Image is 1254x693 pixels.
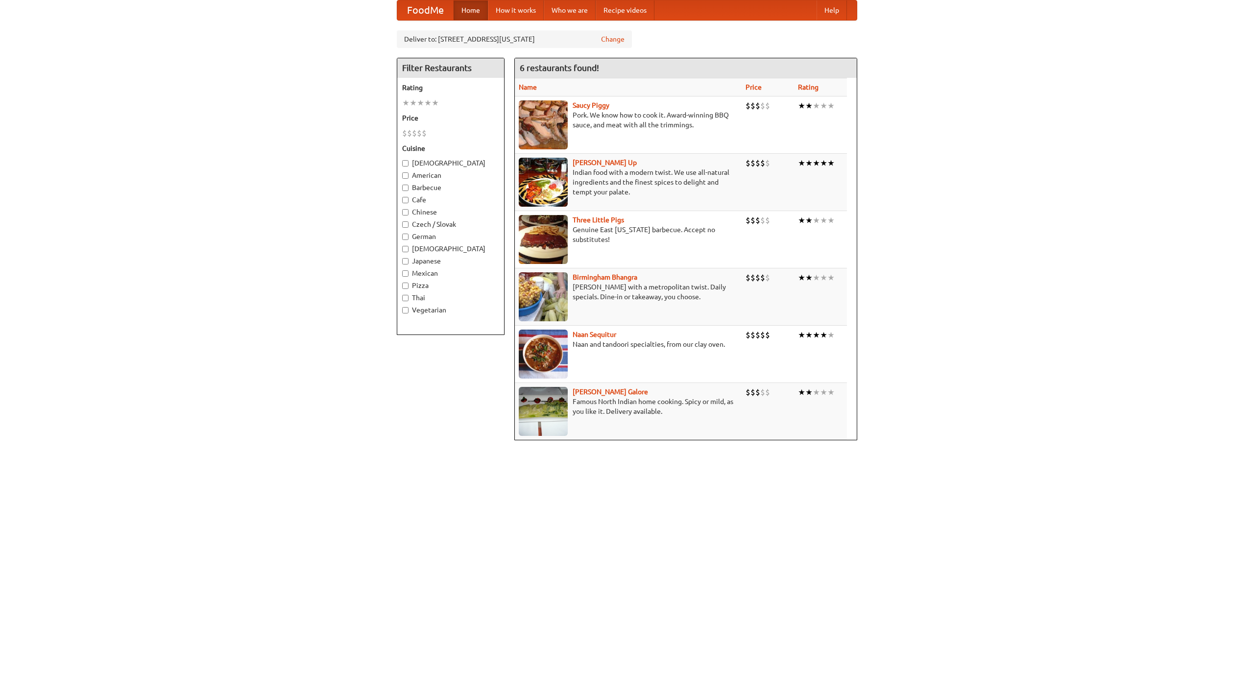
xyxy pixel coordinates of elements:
[402,232,499,241] label: German
[402,113,499,123] h5: Price
[765,100,770,111] li: $
[402,219,499,229] label: Czech / Slovak
[813,215,820,226] li: ★
[827,158,835,168] li: ★
[402,293,499,303] label: Thai
[454,0,488,20] a: Home
[573,101,609,109] a: Saucy Piggy
[596,0,654,20] a: Recipe videos
[402,170,499,180] label: American
[827,215,835,226] li: ★
[813,272,820,283] li: ★
[519,110,738,130] p: Pork. We know how to cook it. Award-winning BBQ sauce, and meat with all the trimmings.
[760,100,765,111] li: $
[402,244,499,254] label: [DEMOGRAPHIC_DATA]
[402,195,499,205] label: Cafe
[746,387,750,398] li: $
[519,215,568,264] img: littlepigs.jpg
[746,272,750,283] li: $
[402,305,499,315] label: Vegetarian
[820,330,827,340] li: ★
[397,58,504,78] h4: Filter Restaurants
[519,100,568,149] img: saucy.jpg
[813,387,820,398] li: ★
[755,330,760,340] li: $
[760,215,765,226] li: $
[519,83,537,91] a: Name
[402,143,499,153] h5: Cuisine
[746,100,750,111] li: $
[402,160,409,167] input: [DEMOGRAPHIC_DATA]
[402,295,409,301] input: Thai
[798,330,805,340] li: ★
[519,225,738,244] p: Genuine East [US_STATE] barbecue. Accept no substitutes!
[760,387,765,398] li: $
[407,128,412,139] li: $
[827,100,835,111] li: ★
[402,234,409,240] input: German
[813,158,820,168] li: ★
[402,172,409,179] input: American
[805,158,813,168] li: ★
[750,330,755,340] li: $
[402,256,499,266] label: Japanese
[402,183,499,192] label: Barbecue
[424,97,432,108] li: ★
[402,83,499,93] h5: Rating
[402,185,409,191] input: Barbecue
[402,158,499,168] label: [DEMOGRAPHIC_DATA]
[402,197,409,203] input: Cafe
[805,100,813,111] li: ★
[813,330,820,340] li: ★
[820,158,827,168] li: ★
[402,128,407,139] li: $
[402,283,409,289] input: Pizza
[410,97,417,108] li: ★
[746,83,762,91] a: Price
[755,215,760,226] li: $
[417,97,424,108] li: ★
[402,258,409,264] input: Japanese
[760,272,765,283] li: $
[573,216,624,224] b: Three Little Pigs
[573,273,637,281] a: Birmingham Bhangra
[746,158,750,168] li: $
[817,0,847,20] a: Help
[573,331,616,338] b: Naan Sequitur
[820,215,827,226] li: ★
[519,282,738,302] p: [PERSON_NAME] with a metropolitan twist. Daily specials. Dine-in or takeaway, you choose.
[760,330,765,340] li: $
[827,387,835,398] li: ★
[520,63,599,72] ng-pluralize: 6 restaurants found!
[412,128,417,139] li: $
[798,100,805,111] li: ★
[397,0,454,20] a: FoodMe
[519,339,738,349] p: Naan and tandoori specialties, from our clay oven.
[402,268,499,278] label: Mexican
[750,158,755,168] li: $
[519,397,738,416] p: Famous North Indian home cooking. Spicy or mild, as you like it. Delivery available.
[519,167,738,197] p: Indian food with a modern twist. We use all-natural ingredients and the finest spices to delight ...
[750,100,755,111] li: $
[601,34,625,44] a: Change
[755,158,760,168] li: $
[755,272,760,283] li: $
[798,387,805,398] li: ★
[573,159,637,167] a: [PERSON_NAME] Up
[820,100,827,111] li: ★
[765,387,770,398] li: $
[519,158,568,207] img: curryup.jpg
[765,215,770,226] li: $
[798,83,819,91] a: Rating
[805,387,813,398] li: ★
[432,97,439,108] li: ★
[827,330,835,340] li: ★
[765,330,770,340] li: $
[820,387,827,398] li: ★
[750,215,755,226] li: $
[519,387,568,436] img: currygalore.jpg
[488,0,544,20] a: How it works
[755,387,760,398] li: $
